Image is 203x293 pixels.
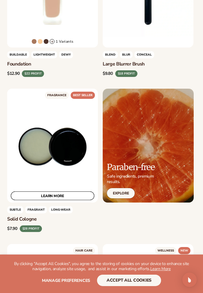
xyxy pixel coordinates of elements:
[134,51,154,58] span: conceal
[7,216,98,222] h3: Solid cologne
[49,206,73,213] span: long-wear
[22,70,44,77] div: $22 PROFIT
[7,226,17,231] div: $7.90
[25,206,47,213] span: fragrant
[7,206,23,213] span: subtle
[107,174,189,185] p: Safe ingredients, premium results.
[11,191,94,200] a: LEARN MORE
[20,225,42,232] div: $28 PROFIT
[103,71,113,76] div: $9.80
[12,261,191,272] p: By clicking "Accept All Cookies", you agree to the storing of cookies on your device to enhance s...
[42,278,90,283] span: Manage preferences
[7,71,19,76] div: $12.90
[42,275,90,286] button: Manage preferences
[107,188,135,198] a: Explore
[97,275,161,286] button: accept all cookies
[7,61,98,67] h3: Foundation
[107,163,189,172] h2: Paraben-free
[115,70,137,77] div: $18 PROFIT
[7,51,29,58] span: Buildable
[120,51,133,58] span: blur
[182,273,197,287] div: Open Intercom Messenger
[103,51,118,58] span: blend
[31,51,57,58] span: lightweight
[59,51,73,58] span: dewy
[150,266,171,272] a: Learn More
[103,61,193,67] h3: Large blurrer brush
